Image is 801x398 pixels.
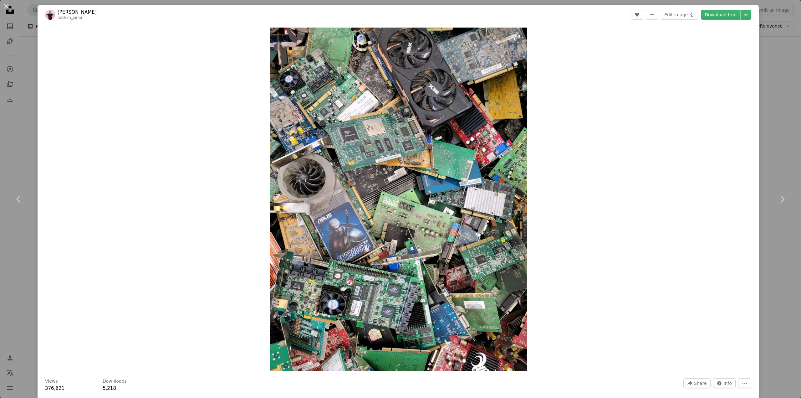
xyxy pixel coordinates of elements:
[713,378,736,388] button: Stats about this image
[58,9,97,15] a: [PERSON_NAME]
[646,10,658,20] button: Add to Collection
[683,378,710,388] button: Share this image
[45,10,55,20] img: Go to Nathan Cima's profile
[694,379,707,388] span: Share
[270,28,527,371] img: a pile of assorted electronic components sitting on top of each other
[741,10,751,20] button: Choose download size
[270,28,527,371] button: Zoom in on this image
[45,385,64,391] span: 376,621
[631,10,643,20] button: Like
[103,385,116,391] span: 5,218
[661,10,698,20] button: Edit image
[103,378,127,385] h3: Downloads
[701,10,740,20] a: Download free
[45,378,58,385] h3: Views
[58,15,82,20] a: nathan_cima
[738,378,751,388] button: More Actions
[724,379,732,388] span: Info
[763,169,801,229] a: Next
